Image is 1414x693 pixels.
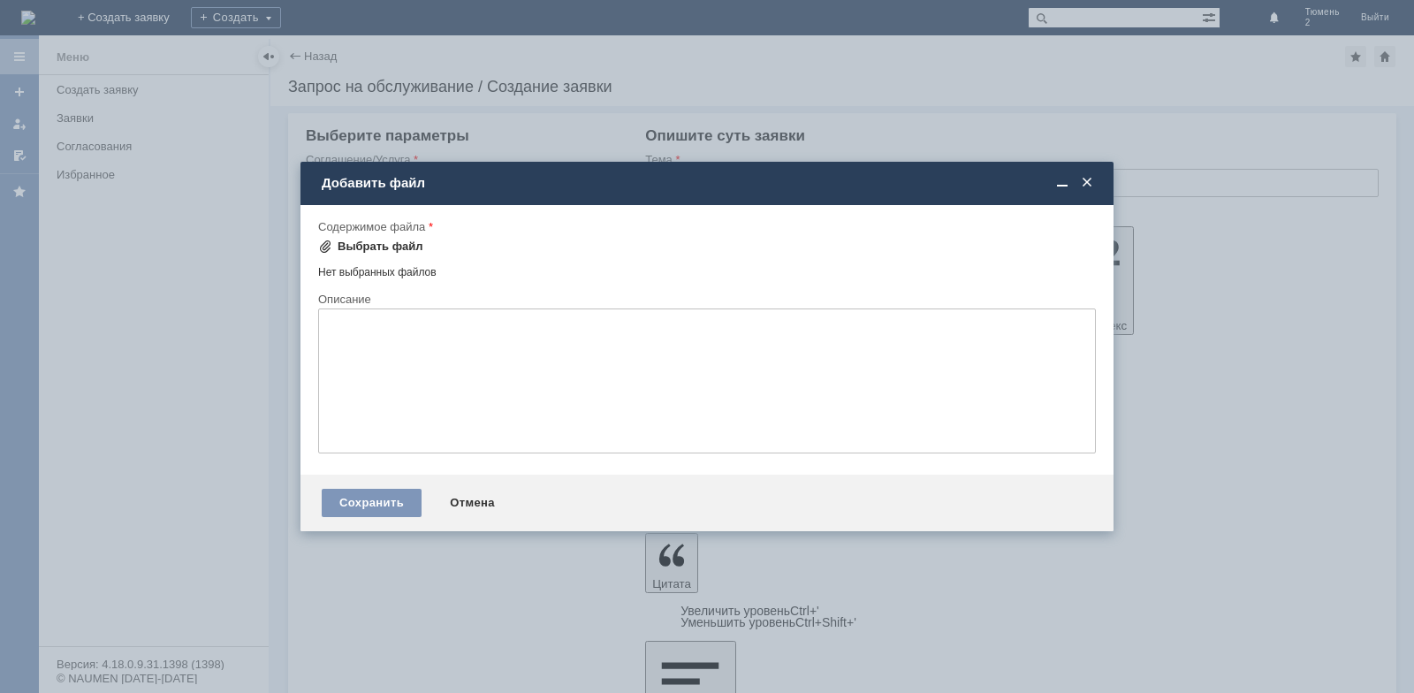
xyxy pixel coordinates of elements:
div: Содержимое файла [318,221,1092,232]
div: Добавить файл [322,175,1096,191]
div: Выбрать файл [338,240,423,254]
div: [PERSON_NAME] удалить отложенные чеки во вложении [7,7,258,35]
div: Описание [318,293,1092,305]
span: Закрыть [1078,175,1096,191]
div: Нет выбранных файлов [318,259,1096,279]
span: Свернуть (Ctrl + M) [1053,175,1071,191]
